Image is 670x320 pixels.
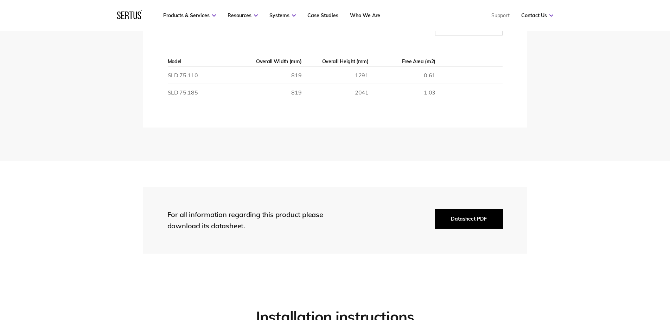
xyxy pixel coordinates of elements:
a: Systems [269,12,296,19]
a: Who We Are [350,12,380,19]
a: Contact Us [521,12,553,19]
a: Support [491,12,510,19]
td: 819 [235,84,301,101]
td: 0.61 [369,67,435,84]
th: Model [168,57,235,67]
a: Resources [228,12,258,19]
div: For all information regarding this product please download its datasheet. [167,209,336,231]
td: 2041 [301,84,368,101]
a: Case Studies [307,12,338,19]
a: Products & Services [163,12,216,19]
td: SLD 75.185 [168,84,235,101]
th: Overall Width (mm) [235,57,301,67]
td: SLD 75.110 [168,67,235,84]
th: Free Area (m2) [369,57,435,67]
td: 1291 [301,67,368,84]
button: Datasheet PDF [435,209,503,229]
th: Overall Height (mm) [301,57,368,67]
td: 1.03 [369,84,435,101]
td: 819 [235,67,301,84]
iframe: Chat Widget [543,239,670,320]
